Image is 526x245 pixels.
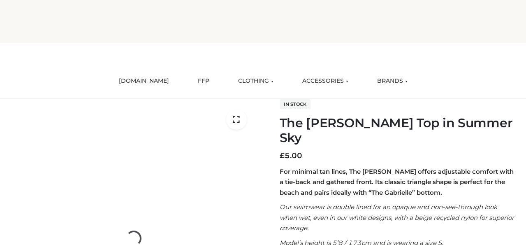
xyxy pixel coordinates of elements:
[192,72,215,90] a: FFP
[280,116,516,145] h1: The [PERSON_NAME] Top in Summer Sky
[280,99,311,109] span: In stock
[232,72,280,90] a: CLOTHING
[280,151,302,160] bdi: 5.00
[280,168,514,196] strong: For minimal tan lines, The [PERSON_NAME] offers adjustable comfort with a tie-back and gathered f...
[280,151,285,160] span: £
[371,72,414,90] a: BRANDS
[280,203,514,232] em: Our swimwear is double lined for an opaque and non-see-through look when wet, even in our white d...
[296,72,355,90] a: ACCESSORIES
[113,72,175,90] a: [DOMAIN_NAME]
